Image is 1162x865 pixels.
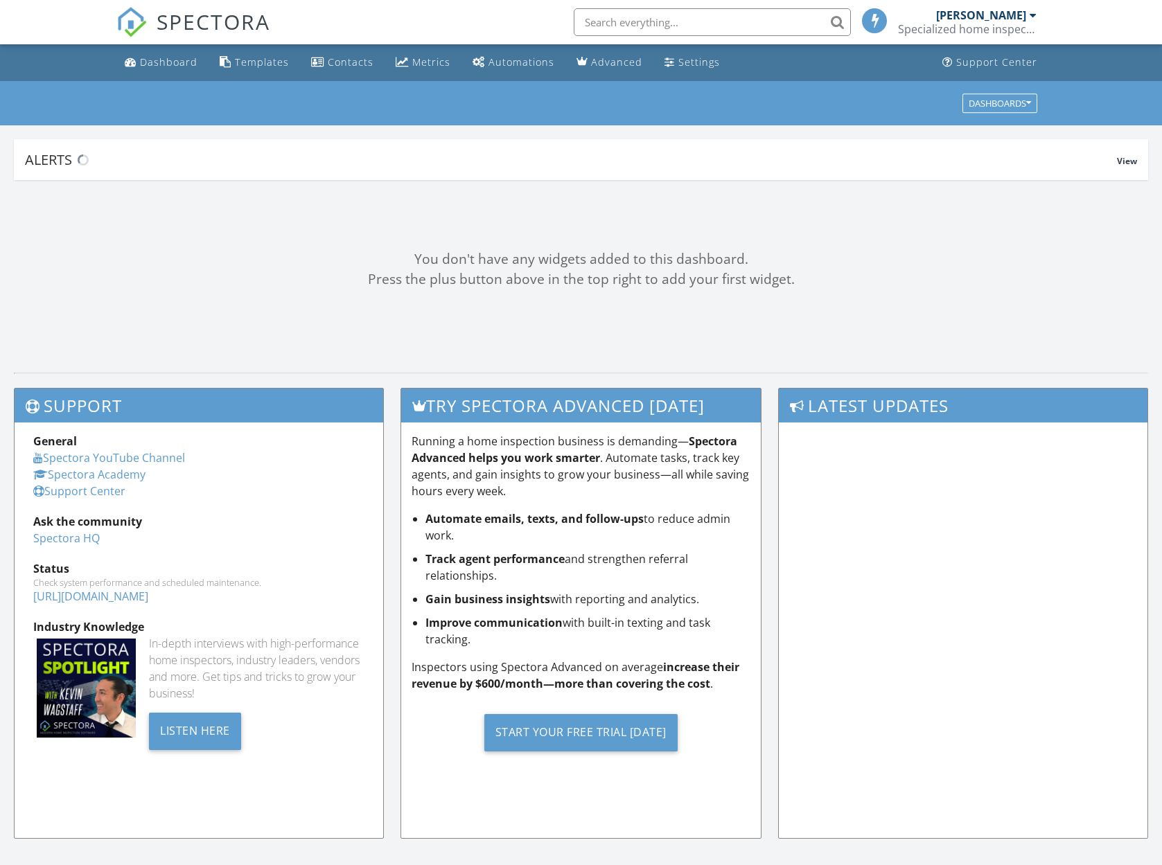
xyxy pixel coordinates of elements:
[962,93,1037,113] button: Dashboards
[149,722,241,738] a: Listen Here
[149,713,241,750] div: Listen Here
[425,615,563,630] strong: Improve communication
[33,434,77,449] strong: General
[157,7,270,36] span: SPECTORA
[969,98,1031,108] div: Dashboards
[574,8,851,36] input: Search everything...
[25,150,1117,169] div: Alerts
[116,19,270,48] a: SPECTORA
[390,50,456,75] a: Metrics
[116,7,147,37] img: The Best Home Inspection Software - Spectora
[235,55,289,69] div: Templates
[412,434,737,465] strong: Spectora Advanced helps you work smarter
[33,513,364,530] div: Ask the community
[14,249,1148,269] div: You don't have any widgets added to this dashboard.
[425,510,751,544] li: to reduce admin work.
[678,55,720,69] div: Settings
[412,55,450,69] div: Metrics
[425,551,751,584] li: and strengthen referral relationships.
[33,530,100,546] a: Spectora HQ
[425,511,644,526] strong: Automate emails, texts, and follow-ups
[15,389,383,422] h3: Support
[214,50,294,75] a: Templates
[401,389,762,422] h3: Try spectora advanced [DATE]
[591,55,642,69] div: Advanced
[149,635,364,702] div: In-depth interviews with high-performance home inspectors, industry leaders, vendors and more. Ge...
[898,22,1037,36] div: Specialized home inspections
[956,55,1037,69] div: Support Center
[425,551,565,567] strong: Track agent performance
[571,50,648,75] a: Advanced
[14,269,1148,289] div: Press the plus button above in the top right to add your first widget.
[33,467,146,482] a: Spectora Academy
[779,389,1147,422] h3: Latest Updates
[425,614,751,648] li: with built-in texting and task tracking.
[412,433,751,499] p: Running a home inspection business is demanding— . Automate tasks, track key agents, and gain ins...
[33,450,185,465] a: Spectora YouTube Channel
[33,560,364,577] div: Status
[412,659,739,691] strong: increase their revenue by $600/month—more than covering the cost
[33,589,148,604] a: [URL][DOMAIN_NAME]
[328,55,373,69] div: Contacts
[412,659,751,692] p: Inspectors using Spectora Advanced on average .
[488,55,554,69] div: Automations
[412,703,751,762] a: Start Your Free Trial [DATE]
[659,50,725,75] a: Settings
[33,577,364,588] div: Check system performance and scheduled maintenance.
[467,50,560,75] a: Automations (Basic)
[33,483,125,499] a: Support Center
[484,714,678,751] div: Start Your Free Trial [DATE]
[37,639,136,738] img: Spectoraspolightmain
[306,50,379,75] a: Contacts
[936,8,1026,22] div: [PERSON_NAME]
[119,50,203,75] a: Dashboard
[425,591,550,607] strong: Gain business insights
[1117,155,1137,167] span: View
[937,50,1043,75] a: Support Center
[140,55,197,69] div: Dashboard
[33,618,364,635] div: Industry Knowledge
[425,591,751,607] li: with reporting and analytics.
